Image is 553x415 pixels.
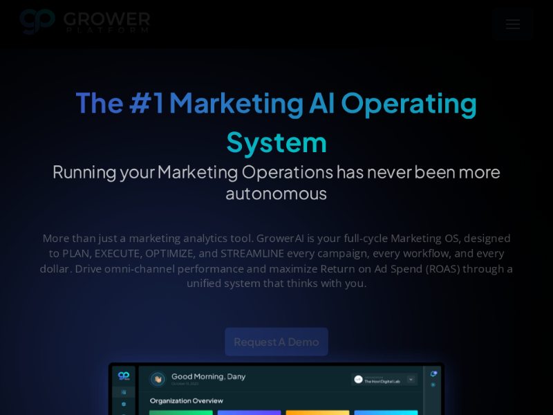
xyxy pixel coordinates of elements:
a: Request A Demo [225,327,328,356]
strong: The #1 Marketing AI Operating System [75,84,478,159]
h2: Running your Marketing Operations has never been more autonomous [36,161,516,204]
a: home [19,9,151,39]
div: menu [492,8,534,41]
p: More than just a marketing analytics tool. GrowerAI is your full-cycle Marketing OS, designed to ... [39,231,514,291]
